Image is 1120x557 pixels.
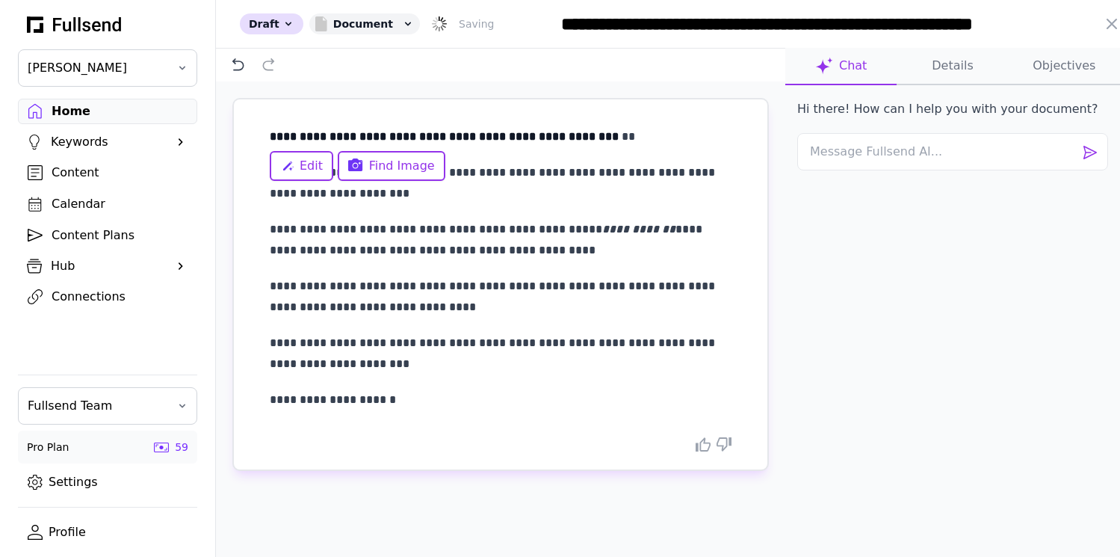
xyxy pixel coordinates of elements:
button: Chat [785,48,897,85]
button: Edit [270,151,333,181]
button: Find Image [338,151,445,181]
div: Saving [459,16,494,31]
button: Details [897,48,1008,85]
div: Draft [240,13,303,34]
p: Hi there! How can I help you with your document? [797,100,1098,118]
button: Objectives [1009,48,1120,85]
span: Find Image [369,157,435,175]
div: Document [309,13,420,34]
span: Edit [300,157,323,175]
